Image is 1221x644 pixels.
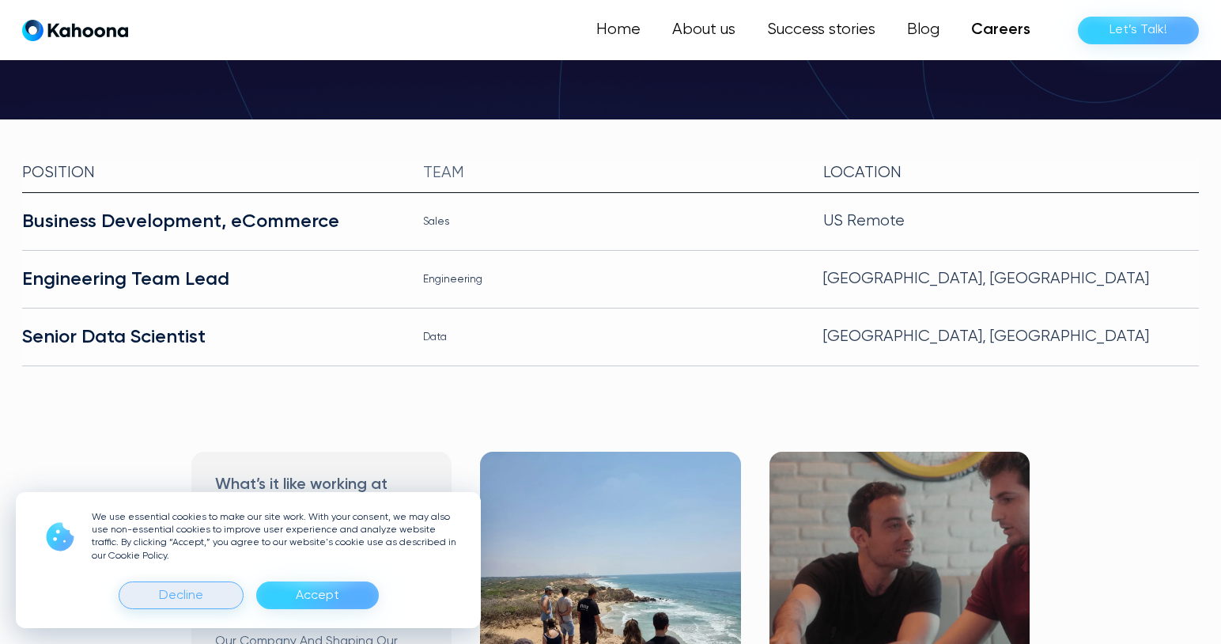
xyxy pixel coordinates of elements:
a: Blog [891,14,955,46]
div: Decline [119,581,244,609]
div: Sales [423,209,799,234]
a: Success stories [751,14,891,46]
h3: What’s it like working at [GEOGRAPHIC_DATA] [215,475,428,513]
div: Engineering Team Lead [22,267,398,292]
p: We use essential cookies to make our site work. With your consent, we may also use non-essential ... [92,511,462,563]
a: Business Development, eCommerceSalesUS Remote [22,193,1199,251]
div: team [423,161,799,186]
div: Engineering [423,267,799,292]
a: About us [656,14,751,46]
div: [GEOGRAPHIC_DATA], [GEOGRAPHIC_DATA] [823,324,1199,350]
div: Business Development, eCommerce [22,209,398,234]
div: Position [22,161,398,186]
a: Let’s Talk! [1078,17,1199,44]
div: Accept [296,583,339,608]
div: Accept [256,581,379,609]
div: US Remote [823,209,1199,234]
div: Senior Data Scientist [22,324,398,350]
a: Engineering Team LeadEngineering[GEOGRAPHIC_DATA], [GEOGRAPHIC_DATA] [22,251,1199,309]
div: Data [423,324,799,350]
div: [GEOGRAPHIC_DATA], [GEOGRAPHIC_DATA] [823,267,1199,292]
div: Let’s Talk! [1109,17,1167,43]
a: home [22,19,128,42]
div: Decline [159,583,203,608]
a: Careers [955,14,1046,46]
a: Senior Data ScientistData[GEOGRAPHIC_DATA], [GEOGRAPHIC_DATA] [22,309,1199,366]
div: Location [823,161,1199,186]
a: Home [580,14,656,46]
